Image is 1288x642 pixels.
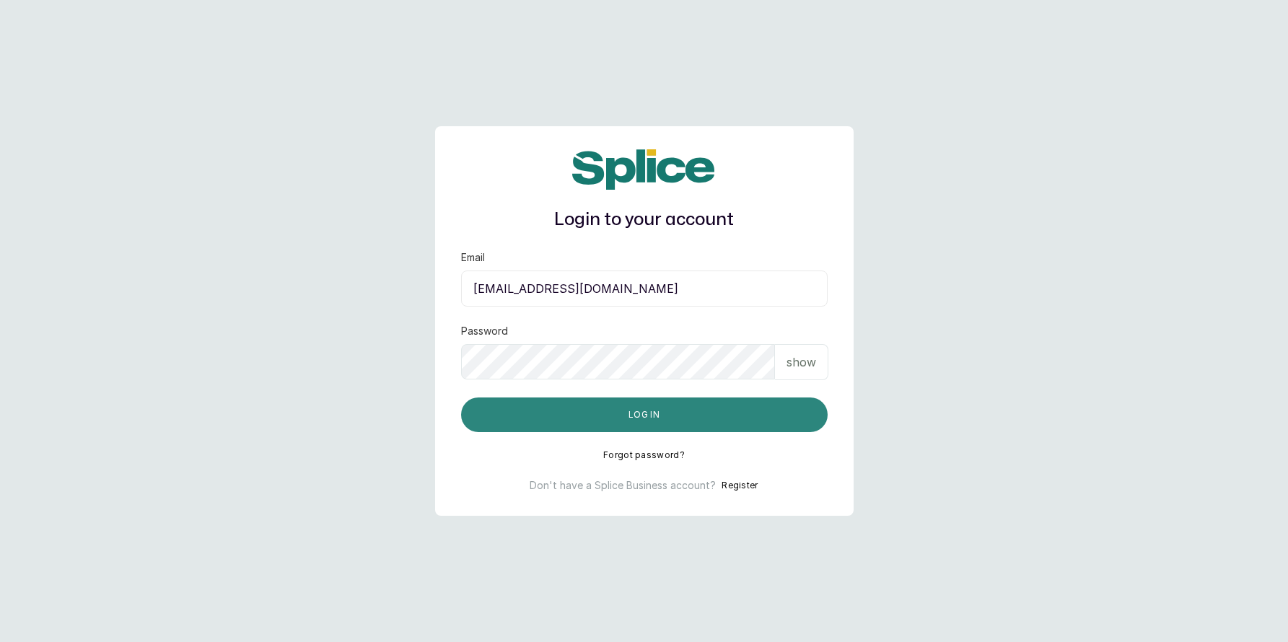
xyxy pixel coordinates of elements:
button: Log in [461,397,828,432]
input: email@acme.com [461,271,828,307]
h1: Login to your account [461,207,828,233]
button: Register [722,478,758,493]
label: Password [461,324,508,338]
p: show [787,353,816,371]
button: Forgot password? [603,449,685,461]
p: Don't have a Splice Business account? [530,478,716,493]
label: Email [461,250,485,265]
